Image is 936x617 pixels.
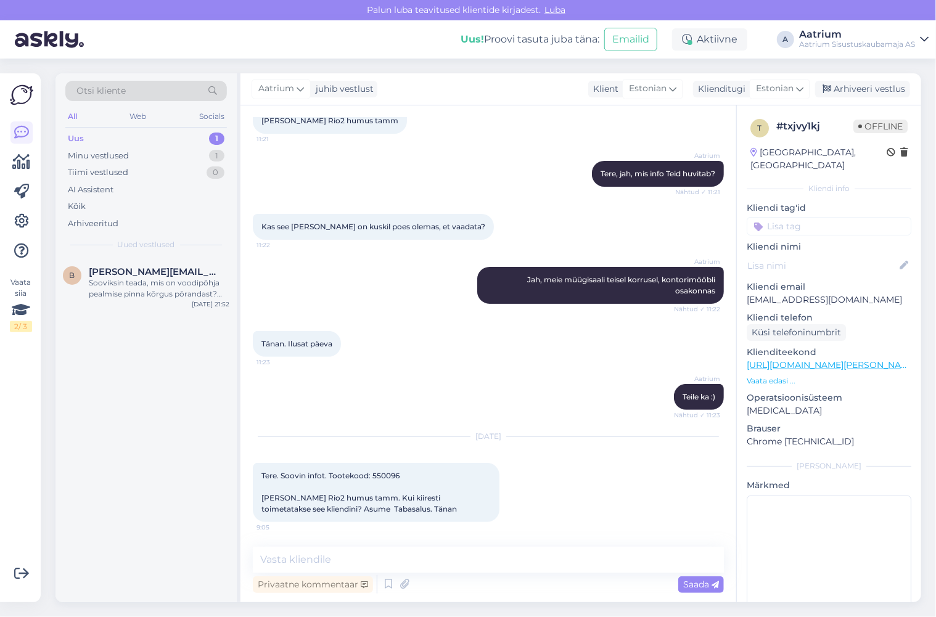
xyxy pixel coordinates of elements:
div: Aatrium Sisustuskaubamaja AS [799,39,915,49]
div: Tiimi vestlused [68,166,128,179]
img: Askly Logo [10,83,33,107]
p: Kliendi telefon [747,311,911,324]
span: Aatrium [674,151,720,160]
a: [URL][DOMAIN_NAME][PERSON_NAME] [747,359,917,370]
div: Uus [68,133,84,145]
span: Teile ka :) [683,392,715,401]
span: Offline [853,120,908,133]
div: Arhiveeritud [68,218,118,230]
span: Tänan. Ilusat päeva [261,339,332,348]
div: Klienditugi [693,83,745,96]
div: Kliendi info [747,183,911,194]
span: Uued vestlused [118,239,175,250]
input: Lisa tag [747,217,911,235]
div: 1 [209,150,224,162]
div: Minu vestlused [68,150,129,162]
span: Kas see [PERSON_NAME] on kuskil poes olemas, et vaadata? [261,222,485,231]
button: Emailid [604,28,657,51]
div: [DATE] 21:52 [192,300,229,309]
div: Privaatne kommentaar [253,576,373,593]
input: Lisa nimi [747,259,897,272]
div: A [777,31,794,48]
span: 11:21 [257,134,303,144]
div: Proovi tasuta juba täna: [461,32,599,47]
span: 11:23 [257,358,303,367]
div: All [65,108,80,125]
div: juhib vestlust [311,83,374,96]
span: bergmann.liis@gmail.com [89,266,217,277]
div: Vaata siia [10,277,32,332]
div: AI Assistent [68,184,113,196]
span: Estonian [756,82,794,96]
div: # txjvy1kj [776,119,853,134]
span: Aatrium [674,257,720,266]
p: Kliendi email [747,280,911,293]
span: Estonian [629,82,667,96]
a: AatriumAatrium Sisustuskaubamaja AS [799,30,929,49]
p: [EMAIL_ADDRESS][DOMAIN_NAME] [747,293,911,306]
span: 9:05 [257,523,303,532]
div: Aatrium [799,30,915,39]
p: Märkmed [747,479,911,492]
span: t [758,123,762,133]
div: [PERSON_NAME] [747,460,911,472]
p: [MEDICAL_DATA] [747,404,911,417]
span: b [70,271,75,280]
p: Klienditeekond [747,346,911,359]
div: Socials [197,108,227,125]
p: Chrome [TECHNICAL_ID] [747,435,911,448]
span: Otsi kliente [76,84,126,97]
p: Kliendi tag'id [747,202,911,215]
div: 2 / 3 [10,321,32,332]
div: Arhiveeri vestlus [815,81,910,97]
span: Aatrium [258,82,294,96]
span: 11:22 [257,240,303,250]
span: Nähtud ✓ 11:22 [674,304,720,314]
div: Klient [588,83,618,96]
span: Tere. Soovin infot. Tootekood: 550096 [PERSON_NAME] Rio2 humus tamm. Kui kiiresti toimetatakse se... [261,471,457,513]
span: Tere, jah, mis info Teid huvitab? [601,169,715,178]
div: Web [128,108,149,125]
div: Sooviksin teada, mis on voodipõhja pealmise pinna kõrgus põrandast? Tootekood: 638012 (s.t tahan ... [89,277,229,300]
span: Aatrium [674,374,720,383]
span: Nähtud ✓ 11:23 [674,411,720,420]
div: Kõik [68,200,86,213]
div: 0 [207,166,224,179]
div: 1 [209,133,224,145]
p: Kliendi nimi [747,240,911,253]
div: [DATE] [253,431,724,442]
p: Brauser [747,422,911,435]
span: Saada [683,579,719,590]
span: Nähtud ✓ 11:21 [674,187,720,197]
span: Luba [541,4,569,15]
p: Vaata edasi ... [747,375,911,386]
p: Operatsioonisüsteem [747,391,911,404]
div: [GEOGRAPHIC_DATA], [GEOGRAPHIC_DATA] [750,146,887,172]
span: Jah, meie müügisaali teisel korrusel, kontorimööbli osakonnas [527,275,717,295]
div: Küsi telefoninumbrit [747,324,846,341]
b: Uus! [461,33,484,45]
div: Aktiivne [672,28,747,51]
